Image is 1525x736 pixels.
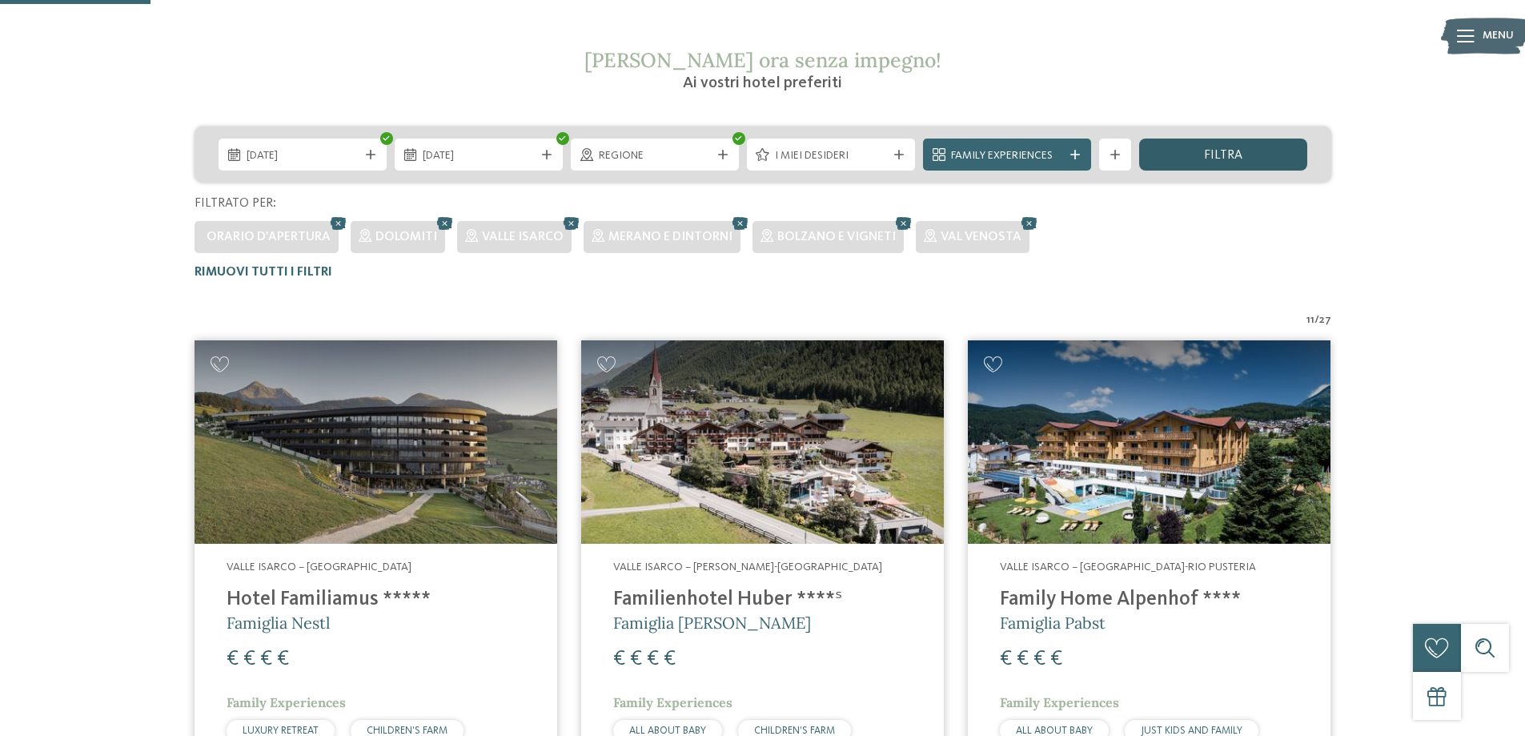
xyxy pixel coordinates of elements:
[1141,726,1242,736] span: JUST KIDS AND FAMILY
[1050,649,1062,670] span: €
[647,649,659,670] span: €
[775,148,887,164] span: I miei desideri
[367,726,447,736] span: CHILDREN’S FARM
[1000,649,1012,670] span: €
[777,231,896,243] span: Bolzano e vigneti
[207,231,331,243] span: Orario d'apertura
[482,231,564,243] span: Valle Isarco
[195,340,557,545] img: Cercate un hotel per famiglie? Qui troverete solo i migliori!
[247,148,359,164] span: [DATE]
[664,649,676,670] span: €
[195,266,332,279] span: Rimuovi tutti i filtri
[1016,726,1093,736] span: ALL ABOUT BABY
[613,613,811,633] span: Famiglia [PERSON_NAME]
[754,726,835,736] span: CHILDREN’S FARM
[1000,588,1298,612] h4: Family Home Alpenhof ****
[277,649,289,670] span: €
[968,340,1330,545] img: Family Home Alpenhof ****
[1017,649,1029,670] span: €
[227,561,411,573] span: Valle Isarco – [GEOGRAPHIC_DATA]
[613,694,732,710] span: Family Experiences
[613,588,912,612] h4: Familienhotel Huber ****ˢ
[227,649,239,670] span: €
[599,148,711,164] span: Regione
[584,47,941,73] span: [PERSON_NAME] ora senza impegno!
[243,649,255,670] span: €
[608,231,732,243] span: Merano e dintorni
[243,726,319,736] span: LUXURY RETREAT
[951,148,1063,164] span: Family Experiences
[581,340,944,545] img: Cercate un hotel per famiglie? Qui troverete solo i migliori!
[1204,149,1242,162] span: filtra
[1000,694,1119,710] span: Family Experiences
[195,197,276,210] span: Filtrato per:
[423,148,535,164] span: [DATE]
[613,561,882,573] span: Valle Isarco – [PERSON_NAME]-[GEOGRAPHIC_DATA]
[1319,312,1331,328] span: 27
[227,694,346,710] span: Family Experiences
[613,649,625,670] span: €
[260,649,272,670] span: €
[941,231,1021,243] span: Val Venosta
[1033,649,1045,670] span: €
[1306,312,1314,328] span: 11
[227,613,330,633] span: Famiglia Nestl
[1314,312,1319,328] span: /
[1000,613,1106,633] span: Famiglia Pabst
[629,726,706,736] span: ALL ABOUT BABY
[630,649,642,670] span: €
[1000,561,1256,573] span: Valle Isarco – [GEOGRAPHIC_DATA]-Rio Pusteria
[375,231,437,243] span: Dolomiti
[683,75,842,91] span: Ai vostri hotel preferiti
